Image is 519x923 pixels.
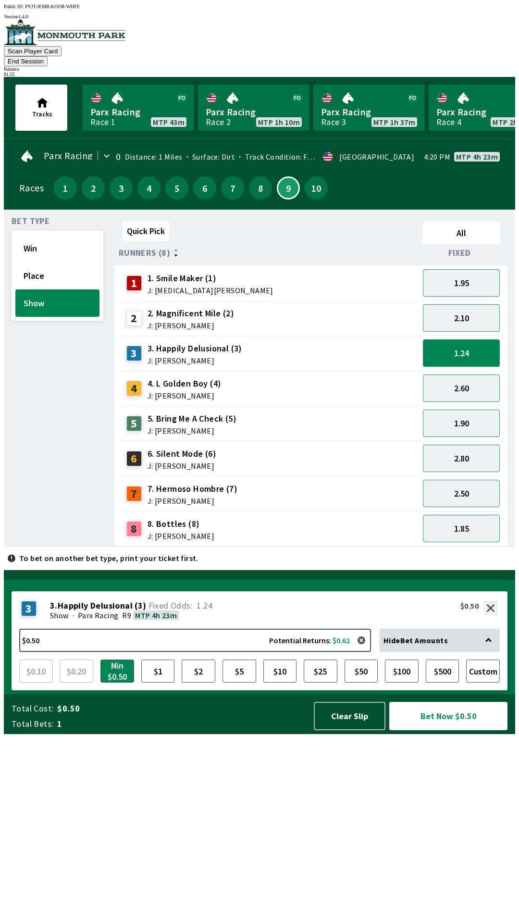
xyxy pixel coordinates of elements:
div: 4 [126,381,142,396]
span: J: [PERSON_NAME] [148,357,242,364]
button: Min $0.50 [100,660,134,683]
span: Show [24,298,91,309]
a: Parx RacingRace 2MTP 1h 10m [198,85,309,131]
span: J: [PERSON_NAME] [148,427,236,435]
span: Total Bets: [12,718,53,730]
div: 3 [126,346,142,361]
span: J: [PERSON_NAME] [148,392,222,399]
span: Track Condition: Fast [235,152,318,162]
span: 2. Magnificent Mile (2) [148,307,234,320]
span: $1 [144,662,173,680]
div: Version 1.4.0 [4,14,515,19]
button: All [423,221,500,244]
span: Bet Type [12,217,49,225]
span: 6 [196,185,214,191]
button: 6 [193,176,216,200]
button: $1 [141,660,175,683]
div: Races [19,184,44,192]
button: 5 [165,176,188,200]
button: 2 [82,176,105,200]
div: Race 2 [206,118,231,126]
div: [GEOGRAPHIC_DATA] [339,153,414,161]
button: 2.80 [423,445,500,472]
span: Tracks [32,110,52,118]
span: Runners (8) [119,249,170,257]
span: 1 [57,718,305,730]
span: Happily Delusional [58,601,133,611]
span: Hide Bet Amounts [383,636,448,645]
span: 8. Bottles (8) [148,518,214,530]
span: $10 [266,662,295,680]
button: 1.90 [423,410,500,437]
button: $50 [345,660,378,683]
span: $0.50 [57,703,305,714]
button: Bet Now $0.50 [389,702,507,730]
span: R9 [122,611,131,620]
div: Public ID: [4,4,515,9]
div: 7 [126,486,142,501]
button: 2.10 [423,304,500,332]
button: 1.24 [423,339,500,367]
span: 2.80 [454,453,469,464]
button: Clear Slip [314,702,385,730]
span: Bet Now $0.50 [397,710,499,722]
span: $5 [225,662,254,680]
button: Place [15,262,99,289]
button: Custom [466,660,500,683]
div: 2 [126,311,142,326]
span: 10 [307,185,325,191]
div: Balance [4,66,515,72]
span: Clear Slip [322,711,377,722]
button: 10 [305,176,328,200]
button: End Session [4,56,48,66]
span: MTP 4h 23m [456,153,498,161]
span: 2 [84,185,102,191]
button: Tracks [15,85,67,131]
span: Parx Racing [90,106,186,118]
span: 4 [140,185,158,191]
span: Custom [469,662,497,680]
span: 1.95 [454,277,469,288]
span: MTP 1h 37m [373,118,415,126]
button: Scan Player Card [4,46,62,56]
p: To bet on another bet type, print your ticket first. [19,554,198,562]
button: 7 [221,176,244,200]
div: 3 [21,601,37,616]
span: 1.90 [454,418,469,429]
div: 8 [126,521,142,536]
span: 1.85 [454,523,469,534]
button: $500 [426,660,459,683]
span: Parx Racing [78,611,118,620]
span: 1. Smile Maker (1) [148,272,273,285]
span: J: [PERSON_NAME] [148,497,237,505]
span: Parx Racing [321,106,417,118]
span: ( 3 ) [135,601,146,611]
span: 2.50 [454,488,469,499]
span: Distance: 1 Miles [125,152,183,162]
button: $0.50Potential Returns: $0.62 [19,629,371,652]
button: $5 [222,660,256,683]
span: All [427,227,495,238]
span: 1 [56,185,74,191]
button: Quick Pick [123,221,169,241]
span: 8 [251,185,270,191]
button: Win [15,235,99,262]
span: 7. Hermoso Hombre (7) [148,483,237,495]
span: 3 . [50,601,58,611]
span: $2 [184,662,213,680]
span: Place [24,270,91,281]
div: Race 3 [321,118,346,126]
span: $100 [387,662,416,680]
button: Show [15,289,99,317]
div: $ 1.55 [4,72,515,77]
span: 9 [280,186,297,190]
button: 1 [54,176,77,200]
div: Fixed [419,248,504,258]
button: $25 [304,660,337,683]
div: $0.50 [460,601,479,611]
span: · [73,611,74,620]
span: J: [PERSON_NAME] [148,322,234,329]
div: 6 [126,451,142,466]
span: Fixed [448,249,471,257]
span: PYJT-JEMR-KOOR-WHFE [25,4,80,9]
